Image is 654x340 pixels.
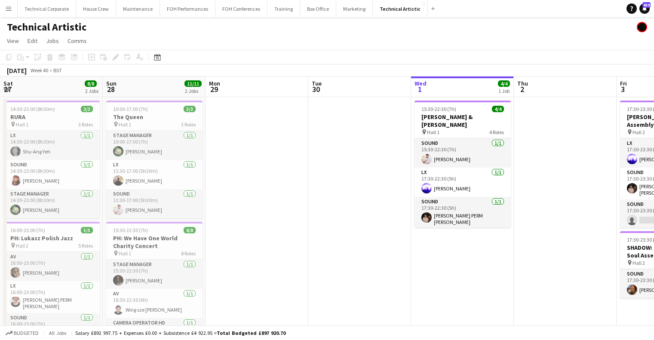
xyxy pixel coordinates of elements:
span: Fri [620,80,627,87]
span: All jobs [47,330,68,336]
a: View [3,35,22,46]
span: 8/8 [184,227,196,233]
app-card-role: Stage Manager1/114:30-23:00 (8h30m)[PERSON_NAME] [3,189,100,218]
span: 3 Roles [78,121,93,128]
span: Hall 1 [427,129,439,135]
button: FOH Performances [160,0,215,17]
span: 5/5 [81,227,93,233]
app-card-role: Stage Manager1/115:30-22:30 (7h)[PERSON_NAME] [106,260,203,289]
h3: PH: We Have One World Charity Concert [106,234,203,250]
span: 3 Roles [181,121,196,128]
app-card-role: Sound1/114:30-23:00 (8h30m)[PERSON_NAME] [3,160,100,189]
app-card-role: Sound1/115:30-22:30 (7h)[PERSON_NAME] [415,138,511,168]
button: FOH Conferences [215,0,267,17]
span: 27 [2,84,13,94]
h3: [PERSON_NAME] & [PERSON_NAME] [415,113,511,129]
h3: The Queen [106,113,203,121]
span: Total Budgeted £897 920.70 [217,330,286,336]
span: 15:30-22:30 (7h) [113,227,148,233]
app-card-role: LX1/117:30-22:30 (5h)[PERSON_NAME] [415,168,511,197]
span: View [7,37,19,45]
app-job-card: 14:30-23:00 (8h30m)3/3RURA Hall 13 RolesLX1/114:30-23:00 (8h30m)Shu-Ang YehSound1/114:30-23:00 (8... [3,101,100,218]
span: Hall 2 [633,260,645,266]
span: Sat [3,80,13,87]
span: 11/11 [184,80,202,87]
h3: PH: Lukasz Polish Jazz [3,234,100,242]
div: Salary £892 997.75 + Expenses £0.00 + Subsistence £4 922.95 = [75,330,286,336]
app-card-role: LX1/116:00-23:00 (7h)[PERSON_NAME] PERM [PERSON_NAME] [3,281,100,313]
app-card-role: Sound1/111:30-17:00 (5h30m)[PERSON_NAME] [106,189,203,218]
button: Training [267,0,300,17]
span: 3/3 [184,106,196,112]
span: Sun [106,80,117,87]
span: 8 Roles [181,250,196,257]
span: Wed [415,80,427,87]
span: Edit [28,37,37,45]
span: 1 [413,84,427,94]
app-card-role: LX1/111:30-17:00 (5h30m)[PERSON_NAME] [106,160,203,189]
button: Technical Artistic [373,0,428,17]
span: 15:30-22:30 (7h) [421,106,456,112]
app-card-role: LX1/114:30-23:00 (8h30m)Shu-Ang Yeh [3,131,100,160]
span: 30 [310,84,322,94]
app-user-avatar: Gabrielle Barr [637,22,647,32]
button: Budgeted [4,328,40,338]
span: 10:00-17:00 (7h) [113,106,148,112]
span: Comms [68,37,87,45]
span: Hall 2 [16,242,28,249]
app-card-role: Stage Manager1/110:00-17:00 (7h)[PERSON_NAME] [106,131,203,160]
span: Budgeted [14,330,39,336]
a: Comms [64,35,90,46]
span: 28 [105,84,117,94]
app-job-card: 10:00-17:00 (7h)3/3The Queen Hall 13 RolesStage Manager1/110:00-17:00 (7h)[PERSON_NAME]LX1/111:30... [106,101,203,218]
span: 29 [208,84,220,94]
span: 439 [642,2,651,8]
span: Hall 1 [119,121,131,128]
span: 5 Roles [78,242,93,249]
button: Box Office [300,0,336,17]
span: Hall 1 [16,121,28,128]
h1: Technical Artistic [7,21,86,34]
div: BST [53,67,62,74]
app-card-role: AV1/116:30-22:30 (6h)Wing sze [PERSON_NAME] [106,289,203,318]
span: 8/8 [85,80,97,87]
span: 4/4 [492,106,504,112]
app-job-card: 15:30-22:30 (7h)4/4[PERSON_NAME] & [PERSON_NAME] Hall 14 RolesSound1/115:30-22:30 (7h)[PERSON_NAM... [415,101,511,228]
span: Jobs [46,37,59,45]
span: Tue [312,80,322,87]
a: 439 [639,3,650,14]
span: Hall 2 [633,129,645,135]
span: Hall 1 [119,250,131,257]
div: 2 Jobs [85,88,98,94]
button: Technical Corporate [18,0,76,17]
span: Thu [517,80,528,87]
span: 16:00-23:00 (7h) [10,227,45,233]
a: Jobs [43,35,62,46]
button: Marketing [336,0,373,17]
div: 2 Jobs [185,88,201,94]
button: Maintenance [116,0,160,17]
a: Edit [24,35,41,46]
span: 4/4 [498,80,510,87]
button: House Crew [76,0,116,17]
span: Mon [209,80,220,87]
span: 4 Roles [489,129,504,135]
span: 2 [516,84,528,94]
app-card-role: AV1/116:00-23:00 (7h)[PERSON_NAME] [3,252,100,281]
h3: RURA [3,113,100,121]
div: 1 Job [498,88,510,94]
span: 3 [619,84,627,94]
span: 3/3 [81,106,93,112]
app-card-role: Sound1/117:30-22:30 (5h)[PERSON_NAME] PERM [PERSON_NAME] [415,197,511,229]
span: Week 40 [28,67,50,74]
span: 14:30-23:00 (8h30m) [10,106,55,112]
div: [DATE] [7,66,27,75]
